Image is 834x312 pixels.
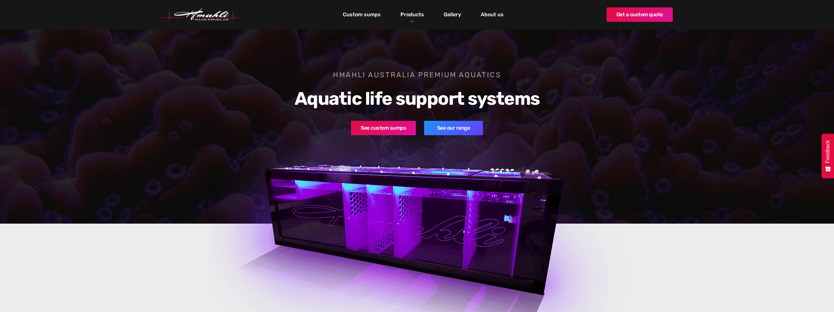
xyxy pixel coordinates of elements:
[399,10,426,19] a: Products
[424,121,483,135] a: See our range
[248,88,587,109] h2: Aquatic life support systems
[162,9,240,21] a: home
[351,121,416,135] a: See custom sumps
[825,140,831,163] span: Feedback
[479,9,505,20] a: About us
[442,9,463,20] a: Gallery
[607,8,673,22] a: Get a custom quote
[248,70,587,80] h1: Hmahli Australia premium aquatics
[162,9,240,21] img: Hmahli Australia Logo
[341,9,382,20] a: Custom sumps
[822,134,834,178] button: Feedback - Show survey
